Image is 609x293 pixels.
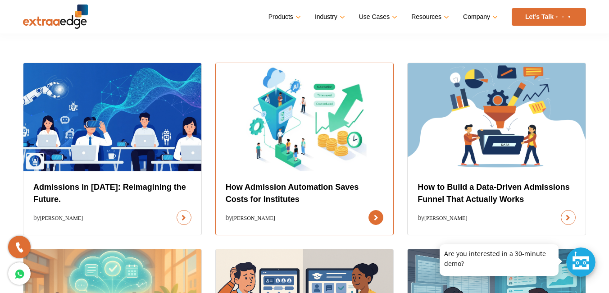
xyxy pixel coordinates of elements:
a: Products [268,10,299,23]
a: Industry [315,10,343,23]
a: Resources [411,10,447,23]
a: Let’s Talk [512,8,586,26]
a: Use Cases [359,10,395,23]
a: Company [463,10,496,23]
div: Chat [566,247,595,277]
